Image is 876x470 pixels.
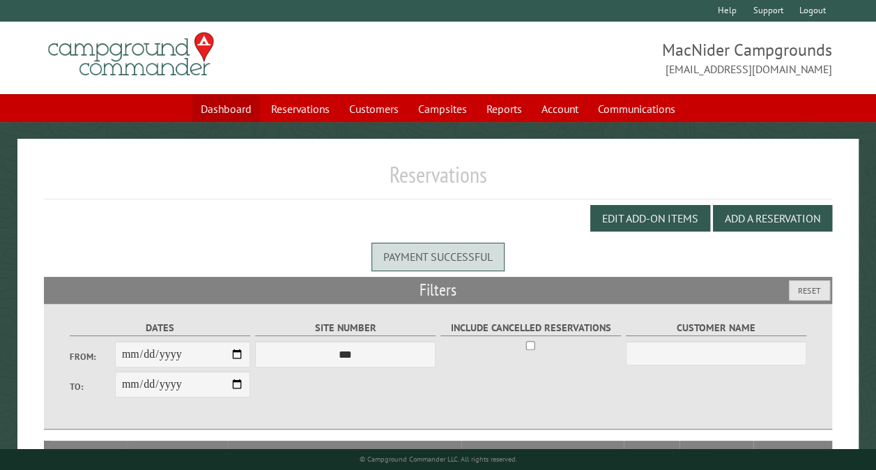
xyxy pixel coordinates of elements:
label: Site Number [255,320,436,336]
th: Camper Details [228,441,462,466]
span: MacNider Campgrounds [EMAIL_ADDRESS][DOMAIN_NAME] [438,38,833,77]
a: Campsites [410,96,475,122]
label: Customer Name [626,320,806,336]
th: Site [51,441,128,466]
a: Communications [590,96,684,122]
th: Edit [753,441,833,466]
h2: Filters [44,277,832,303]
th: Customer [461,441,623,466]
a: Account [533,96,587,122]
button: Reset [789,280,830,301]
label: Dates [70,320,250,336]
img: Campground Commander [44,27,218,82]
th: Due [679,441,753,466]
button: Add a Reservation [713,205,832,232]
label: To: [70,380,115,393]
label: Include Cancelled Reservations [440,320,621,336]
a: Reservations [263,96,338,122]
div: Payment successful [371,243,505,271]
a: Customers [341,96,407,122]
a: Dashboard [192,96,260,122]
th: Dates [128,441,228,466]
th: Total [624,441,679,466]
small: © Campground Commander LLC. All rights reserved. [360,455,517,464]
button: Edit Add-on Items [590,205,710,232]
label: From: [70,350,115,363]
a: Reports [478,96,530,122]
h1: Reservations [44,161,832,199]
